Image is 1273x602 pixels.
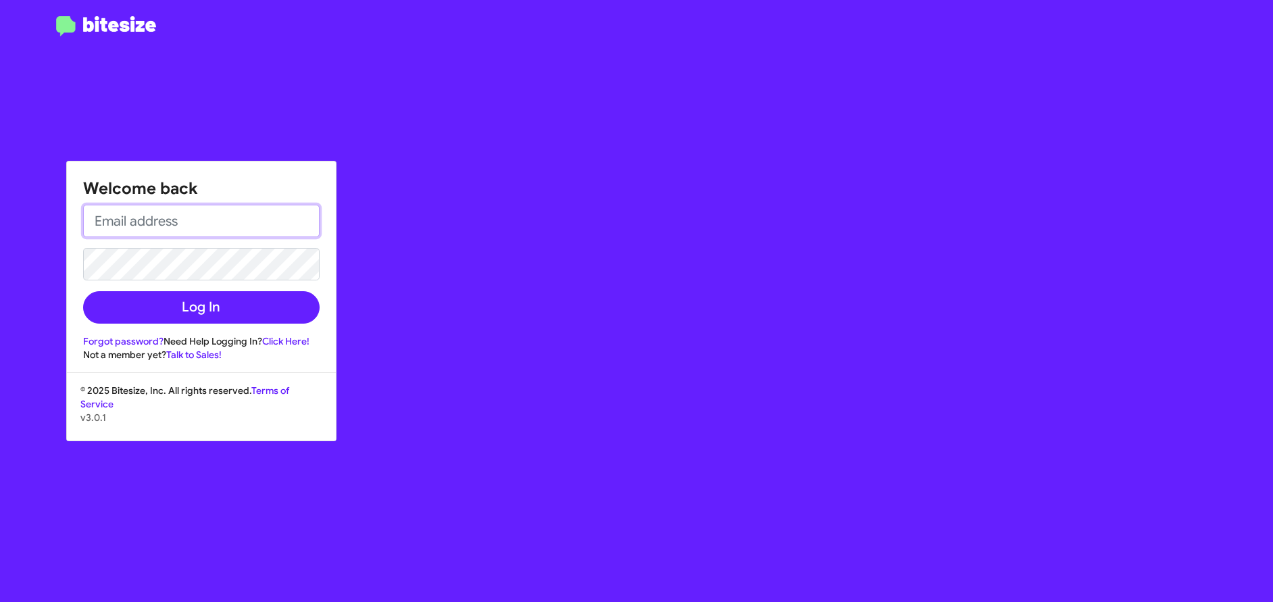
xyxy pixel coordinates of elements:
a: Talk to Sales! [166,349,222,361]
button: Log In [83,291,320,324]
p: v3.0.1 [80,411,322,424]
input: Email address [83,205,320,237]
div: Not a member yet? [83,348,320,361]
a: Forgot password? [83,335,164,347]
a: Terms of Service [80,384,289,410]
a: Click Here! [262,335,309,347]
div: Need Help Logging In? [83,334,320,348]
div: © 2025 Bitesize, Inc. All rights reserved. [67,384,336,441]
h1: Welcome back [83,178,320,199]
